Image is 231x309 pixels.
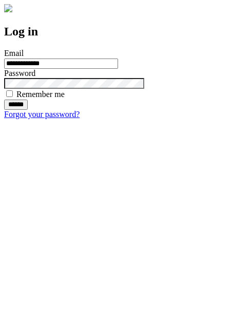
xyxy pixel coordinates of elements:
label: Email [4,49,24,57]
h2: Log in [4,25,227,38]
label: Password [4,69,35,78]
img: logo-4e3dc11c47720685a147b03b5a06dd966a58ff35d612b21f08c02c0306f2b779.png [4,4,12,12]
label: Remember me [16,90,65,99]
a: Forgot your password? [4,110,80,119]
